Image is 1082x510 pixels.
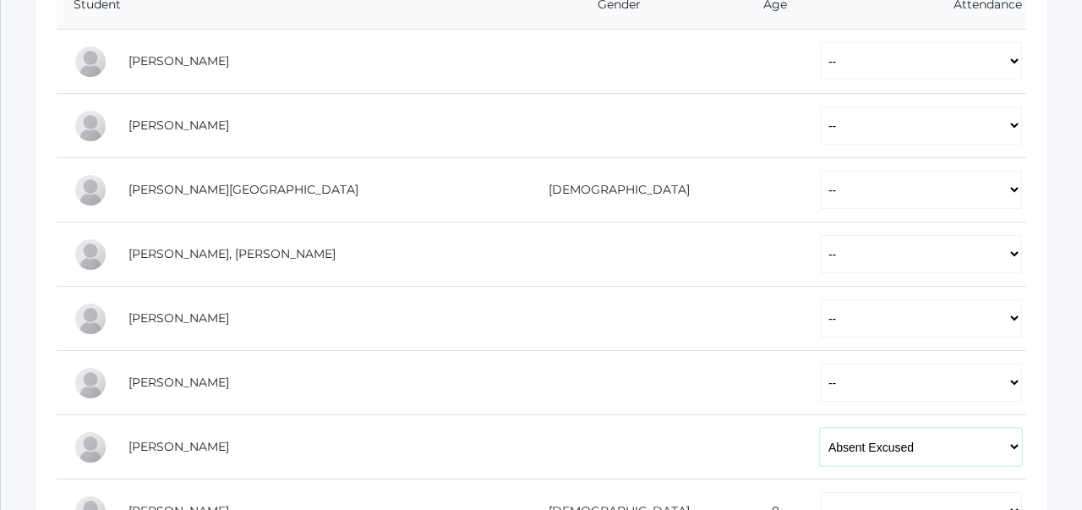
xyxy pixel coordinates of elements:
[74,238,107,271] div: Ryder Hardisty
[74,302,107,336] div: Abrielle Hazen
[128,53,229,69] a: [PERSON_NAME]
[128,439,229,454] a: [PERSON_NAME]
[74,173,107,207] div: Lincoln Farnes
[128,246,336,261] a: [PERSON_NAME], [PERSON_NAME]
[128,310,229,326] a: [PERSON_NAME]
[74,109,107,143] div: Emilia Diedrich
[74,430,107,464] div: Jade Johnson
[74,366,107,400] div: Jasper Johnson
[490,158,735,222] td: [DEMOGRAPHIC_DATA]
[128,375,229,390] a: [PERSON_NAME]
[128,118,229,133] a: [PERSON_NAME]
[74,45,107,79] div: Elijah Benzinger-Stephens
[128,182,358,197] a: [PERSON_NAME][GEOGRAPHIC_DATA]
